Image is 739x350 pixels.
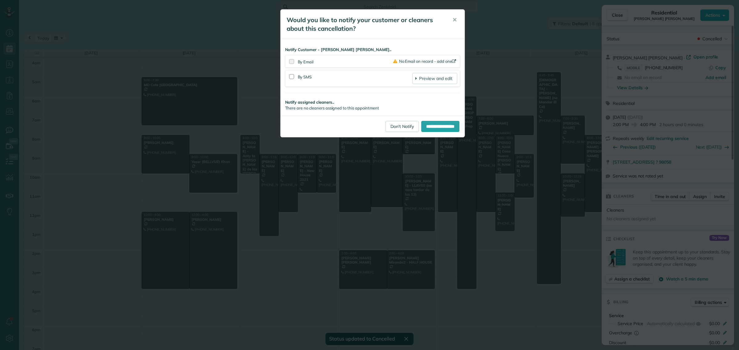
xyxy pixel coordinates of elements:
[285,47,460,53] strong: Notify Customer - [PERSON_NAME] [PERSON_NAME]..
[285,99,460,105] strong: Notify assigned cleaners..
[287,16,444,33] h5: Would you like to notify your customer or cleaners about this cancellation?
[412,73,457,84] a: Preview and edit
[452,16,457,23] span: ✕
[298,59,393,65] div: By Email
[285,105,379,110] span: There are no cleaners assigned to this appointment
[298,73,413,84] div: By SMS
[386,121,419,132] a: Don't Notify
[393,59,457,64] a: No Email on record - add one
